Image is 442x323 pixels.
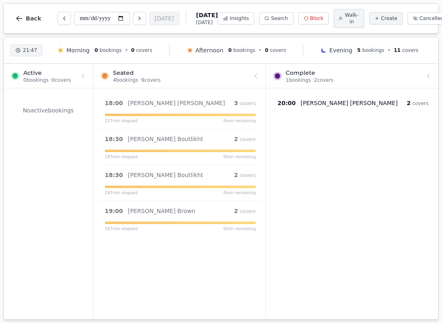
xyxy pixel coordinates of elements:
[218,12,254,25] button: Insights
[133,12,146,25] button: Next day
[401,101,405,105] svg: Google booking
[239,209,256,214] span: covers
[381,15,397,22] span: Create
[105,171,123,179] span: 18:30
[196,11,218,19] span: [DATE]
[230,15,249,22] span: Insights
[206,173,210,177] svg: Google booking
[234,172,238,178] span: 2
[128,99,225,107] p: [PERSON_NAME] [PERSON_NAME]
[131,47,134,53] span: 0
[9,9,48,28] button: Back
[125,47,128,54] span: •
[259,47,262,54] span: •
[334,9,364,28] button: Walk-in
[388,47,390,54] span: •
[223,118,256,124] span: 0 min remaining
[233,47,255,53] span: bookings
[196,46,223,54] span: Afternoon
[105,99,123,107] span: 18:00
[259,12,293,25] button: Search
[66,46,90,54] span: Morning
[345,12,359,25] span: Walk-in
[95,47,98,53] span: 0
[128,171,203,179] p: [PERSON_NAME] Boutlikht
[105,226,138,232] span: 167 min elapsed
[329,46,352,54] span: Evening
[362,47,384,53] span: bookings
[228,101,232,105] svg: Google booking
[128,135,203,143] p: [PERSON_NAME] Boutlikht
[105,207,123,215] span: 19:00
[239,137,256,142] span: covers
[298,12,329,25] button: Block
[105,135,123,143] span: 18:30
[105,154,138,160] span: 197 min elapsed
[223,154,256,160] span: 0 min remaining
[228,47,232,53] span: 0
[26,16,41,21] span: Back
[23,47,37,54] span: 21:47
[407,100,411,106] span: 2
[105,118,138,124] span: 227 min elapsed
[136,47,152,53] span: covers
[234,208,238,214] span: 2
[310,15,323,22] span: Block
[105,190,138,196] span: 197 min elapsed
[128,207,196,215] p: [PERSON_NAME] Brown
[206,137,210,141] svg: Google booking
[223,190,256,196] span: 0 min remaining
[234,136,238,142] span: 2
[99,47,122,53] span: bookings
[239,101,256,106] span: covers
[58,12,71,25] button: Previous day
[301,99,398,107] p: [PERSON_NAME] [PERSON_NAME]
[234,100,238,106] span: 3
[9,106,88,114] p: No active bookings
[277,99,296,107] span: 20:00
[196,19,218,26] span: [DATE]
[412,101,428,106] span: covers
[402,47,419,53] span: covers
[223,226,256,232] span: 0 min remaining
[239,173,256,178] span: covers
[265,47,268,53] span: 0
[270,47,286,53] span: covers
[394,47,401,53] span: 11
[149,12,179,25] button: [DATE]
[369,12,403,25] button: Create
[271,15,288,22] span: Search
[357,47,361,53] span: 5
